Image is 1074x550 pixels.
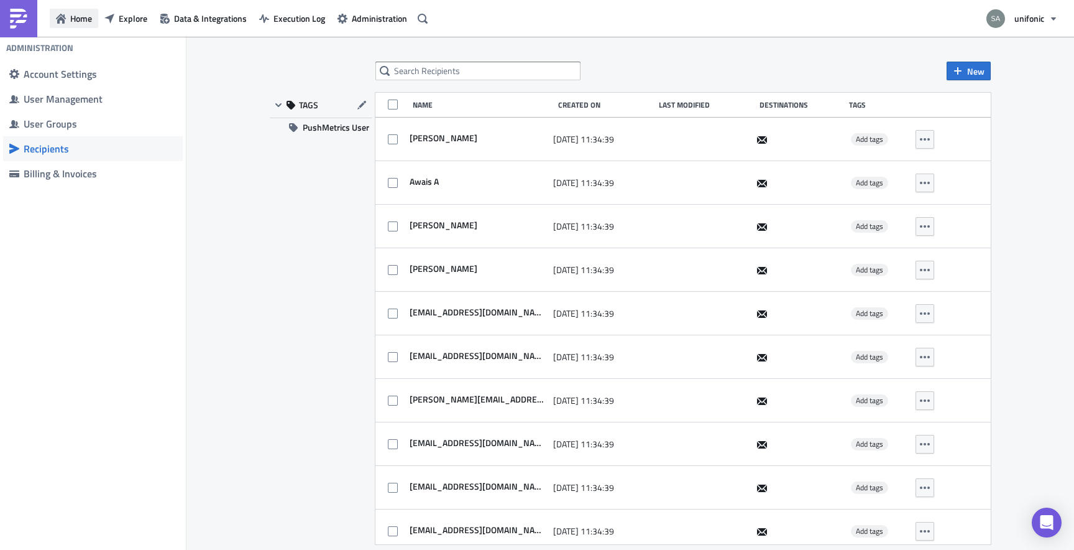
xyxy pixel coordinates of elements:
[553,301,649,326] div: [DATE] 11:34:39
[406,307,547,318] span: nsalawy@unifonic.com
[856,525,883,537] span: Add tags
[406,220,477,231] span: Laurent Mang
[856,264,883,276] span: Add tags
[558,100,653,110] div: Created On
[849,100,910,110] div: Tags
[856,177,883,189] span: Add tags
[98,9,154,28] button: Explore
[856,482,883,493] span: Add tags
[406,437,547,449] span: salkurdi@unifonic.com
[553,432,649,457] div: [DATE] 11:34:39
[851,482,888,494] span: Add tags
[856,438,883,450] span: Add tags
[856,133,883,145] span: Add tags
[760,100,843,110] div: Destinations
[979,5,1065,32] button: unifonic
[406,394,547,405] span: sagarwal@unifonic.com
[967,65,984,78] span: New
[851,220,888,233] span: Add tags
[553,170,649,195] div: [DATE] 11:34:39
[174,12,247,25] span: Data & Integrations
[24,167,177,180] div: Billing & Invoices
[9,9,29,29] img: PushMetrics
[856,351,883,363] span: Add tags
[70,12,92,25] span: Home
[406,176,439,187] span: Awais A
[553,345,649,370] div: [DATE] 11:34:39
[406,263,477,274] span: Bilal Ahmad
[24,93,177,105] div: User Management
[553,214,649,239] div: [DATE] 11:34:39
[24,118,177,130] div: User Groups
[851,177,888,189] span: Add tags
[1014,12,1044,25] span: unifonic
[851,525,888,538] span: Add tags
[331,9,413,28] button: Administration
[851,133,888,146] span: Add tags
[856,307,883,319] span: Add tags
[553,258,649,282] div: [DATE] 11:34:39
[947,62,991,80] button: New
[856,394,883,406] span: Add tags
[659,100,753,110] div: Last Modified
[6,42,73,54] h4: Administration
[851,438,888,450] span: Add tags
[406,133,477,144] span: sherif ahmed
[851,394,888,407] span: Add tags
[352,12,407,25] span: Administration
[406,524,547,536] span: mmali@unifonic.com
[856,220,883,232] span: Add tags
[50,9,98,28] button: Home
[24,142,177,155] div: Recipients
[119,12,147,25] span: Explore
[303,118,369,137] span: PushMetrics User
[154,9,253,28] button: Data & Integrations
[24,68,177,80] div: Account Settings
[406,350,547,361] span: svarughese@unifonic.com
[406,481,547,492] span: mobeid@unifonic.com
[273,12,325,25] span: Execution Log
[985,8,1006,29] img: Avatar
[270,118,372,137] button: PushMetrics User
[553,475,649,500] div: [DATE] 11:34:39
[851,307,888,320] span: Add tags
[1032,508,1062,538] div: Open Intercom Messenger
[553,388,649,413] div: [DATE] 11:34:39
[553,519,649,544] div: [DATE] 11:34:39
[553,127,649,152] div: [DATE] 11:34:39
[851,351,888,363] span: Add tags
[375,62,581,80] input: Search Recipients
[851,264,888,276] span: Add tags
[253,9,331,28] button: Execution Log
[413,100,552,110] div: Name
[299,100,318,111] span: TAGS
